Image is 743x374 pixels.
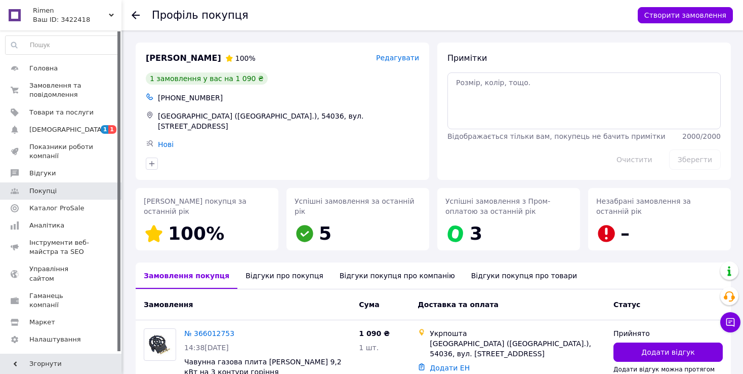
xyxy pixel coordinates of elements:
[184,344,229,352] span: 14:38[DATE]
[144,197,246,215] span: [PERSON_NAME] покупця за останній рік
[332,263,463,289] div: Відгуки покупця про компанію
[29,221,64,230] span: Аналітика
[376,54,419,62] span: Редагувати
[168,223,224,244] span: 100%
[108,125,116,134] span: 1
[144,328,176,361] a: Фото товару
[6,36,119,54] input: Пошук
[101,125,109,134] span: 1
[237,263,331,289] div: Відгуки про покупця
[29,108,94,117] span: Товари та послуги
[29,142,94,161] span: Показники роботи компанії
[430,339,605,359] div: [GEOGRAPHIC_DATA] ([GEOGRAPHIC_DATA].), 54036, вул. [STREET_ADDRESS]
[136,263,237,289] div: Замовлення покупця
[156,109,421,133] div: [GEOGRAPHIC_DATA] ([GEOGRAPHIC_DATA].), 54036, вул. [STREET_ADDRESS]
[295,197,414,215] span: Успішні замовлення за останній рік
[596,197,691,215] span: Незабрані замовлення за останній рік
[463,263,585,289] div: Відгуки покупця про товари
[359,329,390,338] span: 1 090 ₴
[430,364,470,372] a: Додати ЕН
[359,344,379,352] span: 1 шт.
[158,140,174,148] a: Нові
[29,335,81,344] span: Налаштування
[29,318,55,327] span: Маркет
[613,328,723,339] div: Прийнято
[359,301,379,309] span: Cума
[29,125,104,134] span: [DEMOGRAPHIC_DATA]
[641,347,694,357] span: Додати відгук
[132,10,140,20] div: Повернутися назад
[29,186,57,196] span: Покупці
[235,54,256,62] span: 100%
[613,343,723,362] button: Додати відгук
[621,223,630,244] span: –
[638,7,733,23] button: Створити замовлення
[319,223,332,244] span: 5
[445,197,550,215] span: Успішні замовлення з Пром-оплатою за останній рік
[29,81,94,99] span: Замовлення та повідомлення
[682,132,721,140] span: 2000 / 2000
[33,15,121,24] div: Ваш ID: 3422418
[720,312,740,332] button: Чат з покупцем
[613,301,640,309] span: Статус
[447,132,666,140] span: Відображається тільки вам, покупець не бачить примітки
[29,64,58,73] span: Головна
[152,9,249,21] h1: Профіль покупця
[29,265,94,283] span: Управління сайтом
[470,223,482,244] span: 3
[447,53,487,63] span: Примітки
[184,329,234,338] a: № 366012753
[29,238,94,256] span: Інструменти веб-майстра та SEO
[156,91,421,105] div: [PHONE_NUMBER]
[146,72,268,85] div: 1 замовлення у вас на 1 090 ₴
[146,53,221,64] span: [PERSON_NAME]
[430,328,605,339] div: Укрпошта
[29,291,94,310] span: Гаманець компанії
[144,301,193,309] span: Замовлення
[29,169,56,178] span: Відгуки
[33,6,109,15] span: Rimen
[144,333,176,357] img: Фото товару
[29,204,84,213] span: Каталог ProSale
[418,301,499,309] span: Доставка та оплата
